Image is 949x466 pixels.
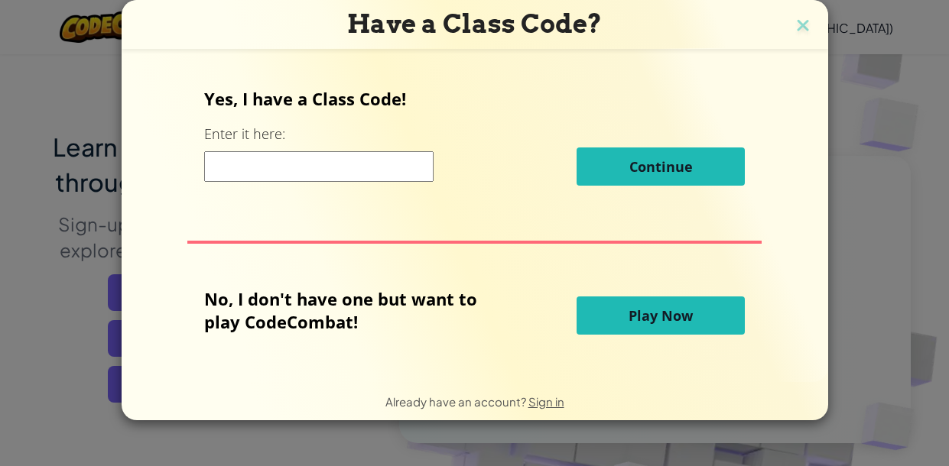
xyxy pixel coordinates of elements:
[204,87,745,110] p: Yes, I have a Class Code!
[347,8,602,39] span: Have a Class Code?
[577,147,745,186] button: Continue
[577,296,745,335] button: Play Now
[528,394,564,409] a: Sign in
[204,125,285,144] label: Enter it here:
[793,15,813,38] img: close icon
[629,157,693,176] span: Continue
[385,394,528,409] span: Already have an account?
[629,306,693,325] span: Play Now
[204,287,500,333] p: No, I don't have one but want to play CodeCombat!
